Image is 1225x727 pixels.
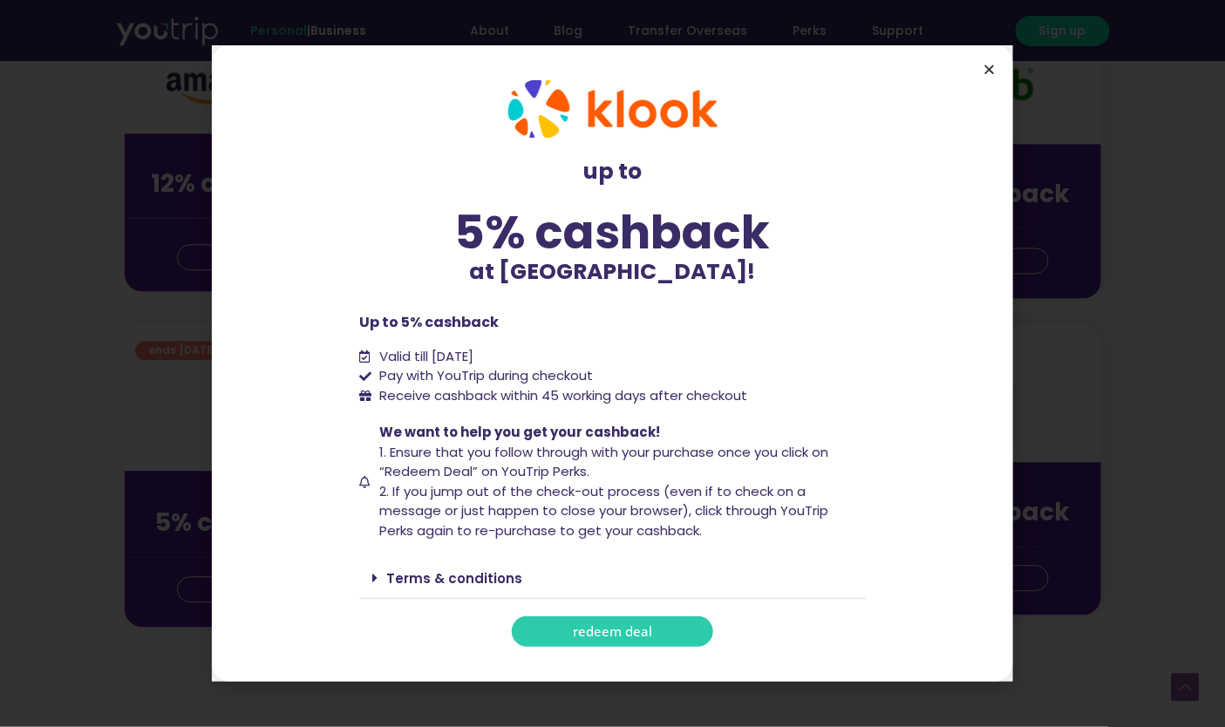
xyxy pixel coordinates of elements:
span: 2. If you jump out of the check-out process (even if to check on a message or just happen to clos... [379,482,828,540]
p: Up to 5% cashback [360,312,866,333]
span: Valid till [DATE] [375,347,473,367]
span: Pay with YouTrip during checkout [375,366,593,386]
span: redeem deal [573,625,652,638]
span: We want to help you get your cashback! [379,423,660,441]
a: Close [983,63,996,76]
a: Terms & conditions [387,569,523,588]
p: at [GEOGRAPHIC_DATA]! [360,255,866,289]
span: Receive cashback within 45 working days after checkout [375,386,747,406]
div: Terms & conditions [360,558,866,599]
div: 5% cashback [360,209,866,255]
span: 1. Ensure that you follow through with your purchase once you click on “Redeem Deal” on YouTrip P... [379,443,828,481]
p: up to [360,155,866,188]
a: redeem deal [512,616,713,647]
